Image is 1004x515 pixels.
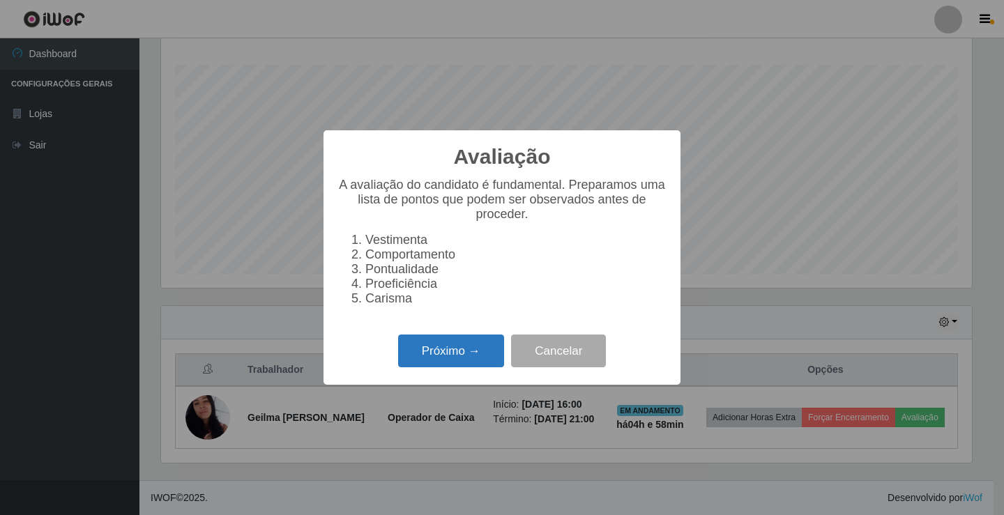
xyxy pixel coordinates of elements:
[511,335,606,367] button: Cancelar
[454,144,551,169] h2: Avaliação
[365,233,667,247] li: Vestimenta
[337,178,667,222] p: A avaliação do candidato é fundamental. Preparamos uma lista de pontos que podem ser observados a...
[365,277,667,291] li: Proeficiência
[365,247,667,262] li: Comportamento
[398,335,504,367] button: Próximo →
[365,262,667,277] li: Pontualidade
[365,291,667,306] li: Carisma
